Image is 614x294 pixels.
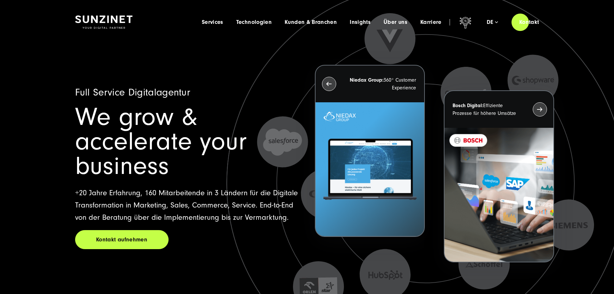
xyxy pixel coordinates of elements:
img: Letztes Projekt von Niedax. Ein Laptop auf dem die Niedax Website geöffnet ist, auf blauem Hinter... [316,102,424,236]
h1: We grow & accelerate your business [75,105,299,178]
a: Über uns [384,19,407,25]
a: Technologien [236,19,272,25]
a: Services [202,19,223,25]
p: Effiziente Prozesse für höhere Umsätze [453,102,521,117]
p: +20 Jahre Erfahrung, 160 Mitarbeitende in 3 Ländern für die Digitale Transformation in Marketing,... [75,187,299,224]
button: Niedax Group:360° Customer Experience Letztes Projekt von Niedax. Ein Laptop auf dem die Niedax W... [315,65,425,237]
img: SUNZINET Full Service Digital Agentur [75,15,132,29]
img: BOSCH - Kundeprojekt - Digital Transformation Agentur SUNZINET [444,128,553,262]
div: de [487,19,498,25]
p: 360° Customer Experience [348,76,416,92]
a: Kontakt aufnehmen [75,230,169,249]
a: Karriere [420,19,442,25]
a: Kunden & Branchen [285,19,337,25]
a: Insights [350,19,371,25]
strong: Bosch Digital: [453,103,483,108]
strong: Niedax Group: [350,77,384,83]
span: Full Service Digitalagentur [75,86,190,98]
button: Bosch Digital:Effiziente Prozesse für höhere Umsätze BOSCH - Kundeprojekt - Digital Transformatio... [444,90,554,262]
a: Kontakt [512,13,547,31]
